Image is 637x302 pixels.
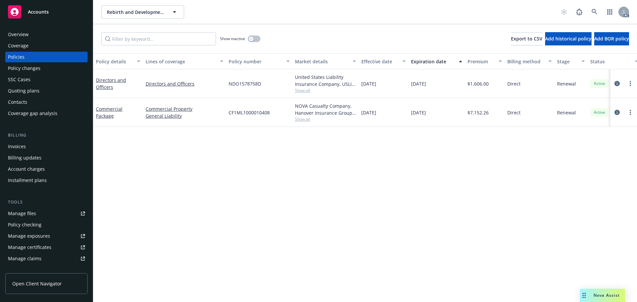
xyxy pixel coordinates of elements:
span: Direct [507,109,521,116]
div: Manage BORs [8,265,39,275]
span: Direct [507,80,521,87]
div: Billing updates [8,152,41,163]
button: Billing method [505,53,554,69]
div: Drag to move [580,289,588,302]
a: Policy checking [5,219,88,230]
a: Directors and Officers [146,80,223,87]
div: Account charges [8,164,45,174]
span: $7,152.26 [467,109,489,116]
a: Accounts [5,3,88,21]
button: Expiration date [408,53,465,69]
button: Rebirth and Development, Inc. [101,5,184,19]
div: Policy checking [8,219,41,230]
div: Policy details [96,58,133,65]
button: Policy details [93,53,143,69]
a: Commercial Property [146,105,223,112]
button: Effective date [359,53,408,69]
button: Market details [292,53,359,69]
div: Market details [295,58,349,65]
div: Manage files [8,208,36,219]
a: Manage certificates [5,242,88,253]
span: Add BOR policy [594,35,629,42]
div: Policies [8,52,25,62]
div: Lines of coverage [146,58,216,65]
span: Show all [295,116,356,122]
div: Contacts [8,97,27,107]
span: Nova Assist [594,292,620,298]
span: Export to CSV [511,35,542,42]
span: Renewal [557,80,576,87]
div: Status [590,58,631,65]
span: $1,606.00 [467,80,489,87]
div: Manage claims [8,253,41,264]
a: Policy changes [5,63,88,74]
span: Open Client Navigator [12,280,62,287]
button: Nova Assist [580,289,625,302]
a: Start snowing [557,5,571,19]
a: Coverage [5,40,88,51]
div: Expiration date [411,58,455,65]
a: more [626,80,634,88]
div: United States Liability Insurance Company, USLI, Charity First [295,74,356,88]
div: Billing method [507,58,544,65]
button: Add BOR policy [594,32,629,45]
div: Coverage gap analysis [8,108,57,119]
a: Manage files [5,208,88,219]
span: Active [593,81,606,87]
span: Show all [295,88,356,93]
div: Premium [467,58,495,65]
span: NDO1578758D [229,80,261,87]
div: Quoting plans [8,86,39,96]
a: Overview [5,29,88,40]
a: more [626,108,634,116]
span: Renewal [557,109,576,116]
div: Tools [5,199,88,206]
span: CF1ML1000010408 [229,109,270,116]
a: Billing updates [5,152,88,163]
span: Accounts [28,9,49,15]
a: Report a Bug [573,5,586,19]
span: [DATE] [411,109,426,116]
button: Export to CSV [511,32,542,45]
button: Lines of coverage [143,53,226,69]
a: Manage exposures [5,231,88,241]
div: Installment plans [8,175,47,186]
div: Billing [5,132,88,139]
div: NOVA Casualty Company, Hanover Insurance Group, Charity First [295,102,356,116]
a: Coverage gap analysis [5,108,88,119]
span: [DATE] [411,80,426,87]
a: SSC Cases [5,74,88,85]
button: Premium [465,53,505,69]
span: [DATE] [361,80,376,87]
span: Rebirth and Development, Inc. [107,9,164,16]
button: Stage [554,53,588,69]
a: Quoting plans [5,86,88,96]
div: Overview [8,29,29,40]
a: Invoices [5,141,88,152]
a: Commercial Package [96,106,122,119]
div: Invoices [8,141,26,152]
button: Policy number [226,53,292,69]
a: circleInformation [613,108,621,116]
button: Add historical policy [545,32,592,45]
div: Effective date [361,58,398,65]
div: Policy number [229,58,282,65]
div: Policy changes [8,63,40,74]
span: Add historical policy [545,35,592,42]
a: General Liability [146,112,223,119]
div: Manage exposures [8,231,50,241]
div: Stage [557,58,578,65]
a: Installment plans [5,175,88,186]
a: Manage BORs [5,265,88,275]
a: Account charges [5,164,88,174]
a: Manage claims [5,253,88,264]
span: Active [593,109,606,115]
div: Manage certificates [8,242,51,253]
div: SSC Cases [8,74,31,85]
a: circleInformation [613,80,621,88]
a: Search [588,5,601,19]
input: Filter by keyword... [101,32,216,45]
a: Policies [5,52,88,62]
a: Contacts [5,97,88,107]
